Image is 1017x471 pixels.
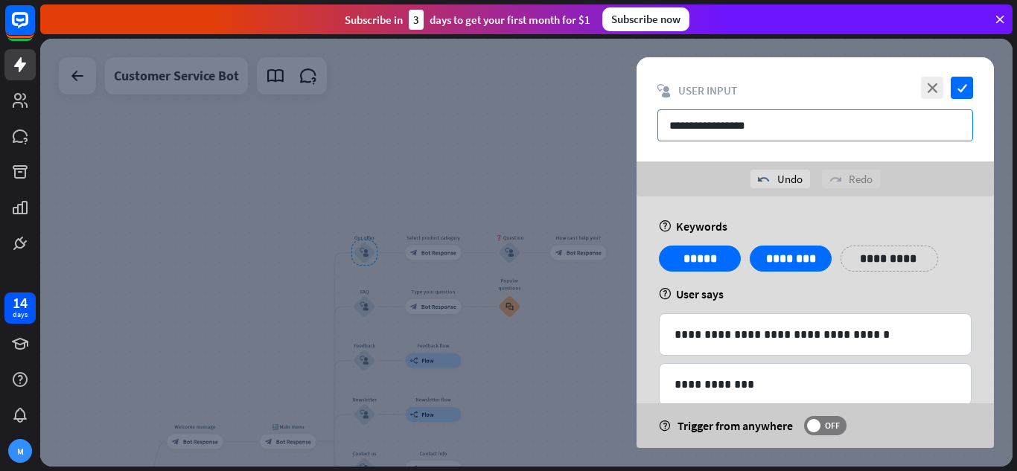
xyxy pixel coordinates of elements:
a: 14 days [4,292,36,324]
i: block_user_input [657,84,671,97]
i: check [951,77,973,99]
i: help [659,420,670,432]
div: Redo [822,170,880,188]
div: M [8,439,32,463]
div: Keywords [659,219,972,234]
i: help [659,220,672,232]
i: redo [829,173,841,185]
button: Open LiveChat chat widget [12,6,57,51]
div: 3 [409,10,424,30]
div: Undo [750,170,810,188]
div: Subscribe now [602,7,689,31]
span: OFF [820,420,844,432]
div: User says [659,286,972,301]
i: help [659,288,672,300]
i: close [921,77,943,99]
div: Subscribe in days to get your first month for $1 [345,10,590,30]
div: days [13,310,28,320]
div: 14 [13,296,28,310]
span: User Input [678,83,737,97]
span: Trigger from anywhere [678,418,793,433]
i: undo [758,173,770,185]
